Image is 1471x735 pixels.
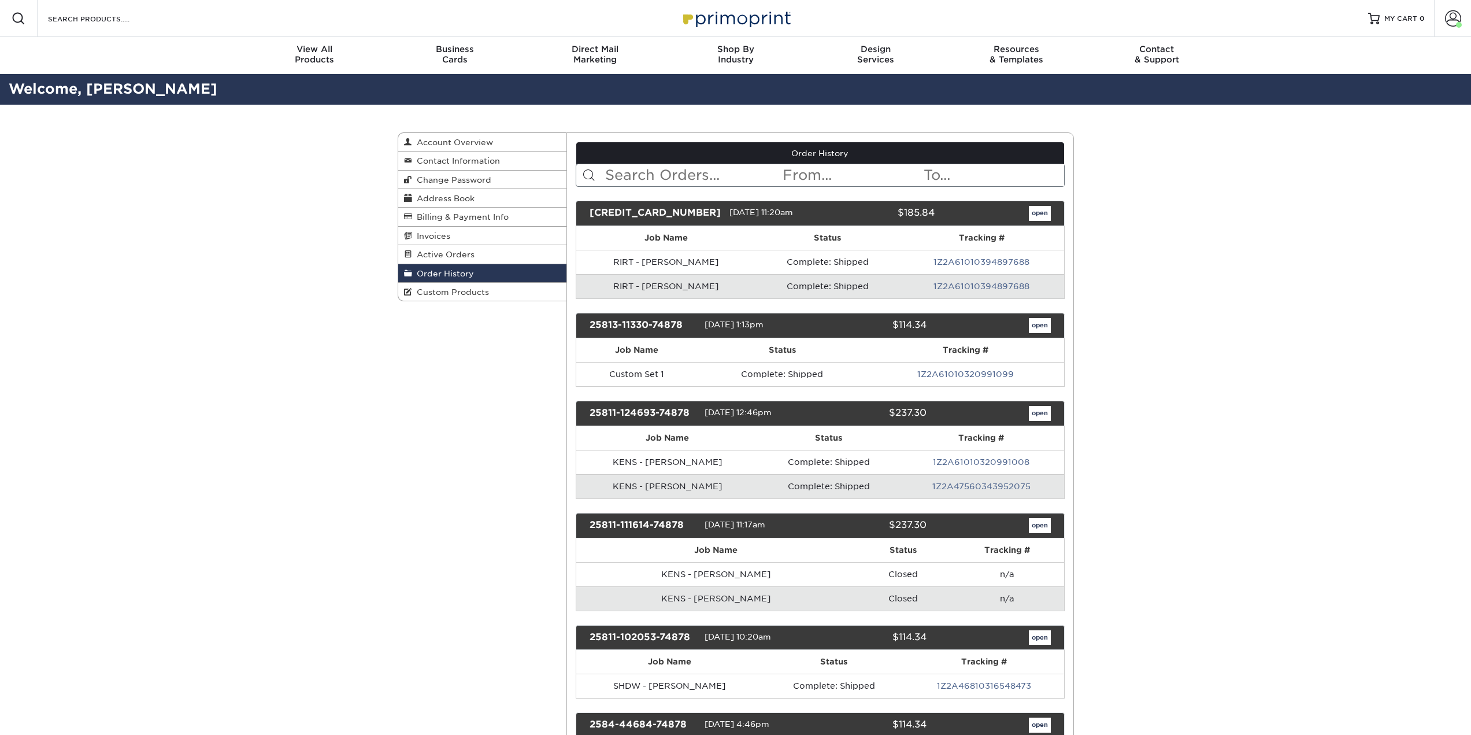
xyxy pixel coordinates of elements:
th: Job Name [576,338,697,362]
td: Complete: Shipped [758,450,899,474]
a: Direct MailMarketing [525,37,665,74]
span: Account Overview [412,138,493,147]
span: [DATE] 1:13pm [705,320,764,329]
td: KENS - [PERSON_NAME] [576,450,758,474]
a: open [1029,318,1051,333]
a: Account Overview [398,133,567,152]
td: RIRT - [PERSON_NAME] [576,274,756,298]
span: [DATE] 10:20am [705,632,771,641]
div: & Support [1087,44,1227,65]
span: Shop By [665,44,806,54]
a: Billing & Payment Info [398,208,567,226]
span: Contact [1087,44,1227,54]
div: 25811-124693-74878 [581,406,705,421]
span: Direct Mail [525,44,665,54]
th: Tracking # [899,426,1064,450]
input: From... [781,164,922,186]
span: Order History [412,269,474,278]
img: Primoprint [678,6,794,31]
th: Job Name [576,650,764,674]
a: 1Z2A46810316548473 [937,681,1031,690]
div: $185.84 [828,206,943,221]
td: Custom Set 1 [576,362,697,386]
span: Contact Information [412,156,500,165]
a: Contact& Support [1087,37,1227,74]
span: Billing & Payment Info [412,212,509,221]
div: Services [806,44,946,65]
div: $237.30 [812,518,935,533]
th: Tracking # [905,650,1064,674]
a: Order History [576,142,1064,164]
span: [DATE] 11:20am [729,208,793,217]
a: View AllProducts [244,37,385,74]
span: Change Password [412,175,491,184]
div: Products [244,44,385,65]
a: BusinessCards [384,37,525,74]
div: 25811-111614-74878 [581,518,705,533]
td: Complete: Shipped [758,474,899,498]
td: Complete: Shipped [756,250,899,274]
span: [DATE] 4:46pm [705,720,769,729]
th: Tracking # [868,338,1064,362]
a: Contact Information [398,152,567,170]
input: SEARCH PRODUCTS..... [47,12,160,25]
td: KENS - [PERSON_NAME] [576,586,856,611]
a: Resources& Templates [946,37,1087,74]
th: Status [758,426,899,450]
th: Job Name [576,226,756,250]
a: Change Password [398,171,567,189]
td: KENS - [PERSON_NAME] [576,474,758,498]
span: MY CART [1384,14,1417,24]
a: 1Z2A61010394897688 [933,282,1029,291]
div: 2584-44684-74878 [581,718,705,733]
span: Address Book [412,194,475,203]
td: n/a [951,586,1064,611]
td: n/a [951,562,1064,586]
a: Address Book [398,189,567,208]
span: Active Orders [412,250,475,259]
td: Closed [856,562,951,586]
div: 25813-11330-74878 [581,318,705,333]
th: Status [697,338,867,362]
span: Custom Products [412,287,489,297]
th: Status [856,538,951,562]
a: 1Z2A47560343952075 [932,482,1031,491]
td: SHDW - [PERSON_NAME] [576,674,764,698]
input: Search Orders... [604,164,781,186]
input: To... [922,164,1064,186]
td: RIRT - [PERSON_NAME] [576,250,756,274]
span: [DATE] 11:17am [705,520,765,529]
th: Job Name [576,538,856,562]
a: open [1029,518,1051,533]
a: open [1029,406,1051,421]
a: Shop ByIndustry [665,37,806,74]
a: Custom Products [398,283,567,301]
th: Status [764,650,905,674]
th: Status [756,226,899,250]
span: [DATE] 12:46pm [705,408,772,417]
div: Cards [384,44,525,65]
td: KENS - [PERSON_NAME] [576,562,856,586]
div: $114.34 [812,630,935,645]
td: Complete: Shipped [697,362,867,386]
a: Order History [398,264,567,283]
div: & Templates [946,44,1087,65]
a: open [1029,630,1051,645]
th: Tracking # [951,538,1064,562]
a: 1Z2A61010394897688 [933,257,1029,267]
span: Design [806,44,946,54]
a: Invoices [398,227,567,245]
div: $114.34 [812,318,935,333]
div: $114.34 [812,718,935,733]
span: Invoices [412,231,450,241]
th: Tracking # [899,226,1064,250]
td: Closed [856,586,951,611]
div: Marketing [525,44,665,65]
th: Job Name [576,426,758,450]
span: View All [244,44,385,54]
a: DesignServices [806,37,946,74]
span: Business [384,44,525,54]
div: 25811-102053-74878 [581,630,705,645]
td: Complete: Shipped [756,274,899,298]
a: 1Z2A61010320991099 [917,370,1014,379]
